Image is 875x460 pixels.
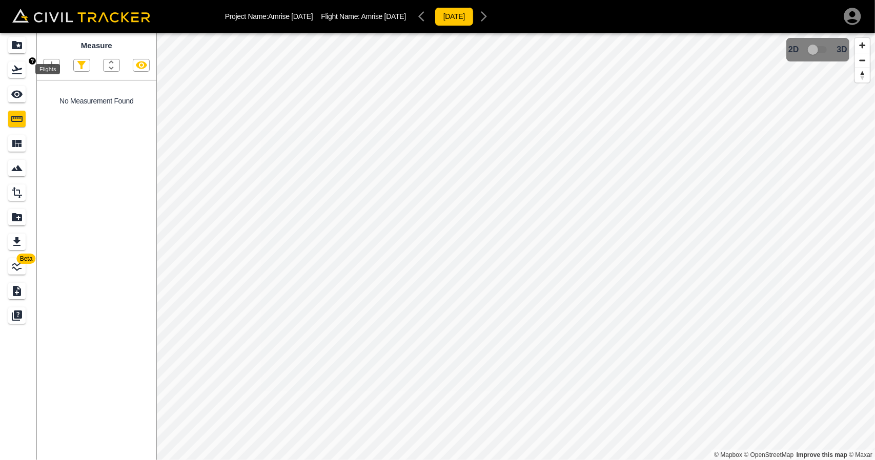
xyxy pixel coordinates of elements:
[361,12,406,20] span: Amrise [DATE]
[35,64,60,74] div: Flights
[435,7,474,26] button: [DATE]
[744,451,794,458] a: OpenStreetMap
[803,40,833,59] span: 3D model not uploaded yet
[714,451,742,458] a: Mapbox
[797,451,847,458] a: Map feedback
[849,451,872,458] a: Maxar
[12,9,150,23] img: Civil Tracker
[225,12,313,20] p: Project Name: Amrise [DATE]
[855,68,870,82] button: Reset bearing to north
[321,12,405,20] p: Flight Name:
[855,53,870,68] button: Zoom out
[855,38,870,53] button: Zoom in
[788,45,799,54] span: 2D
[837,45,847,54] span: 3D
[156,33,875,460] canvas: Map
